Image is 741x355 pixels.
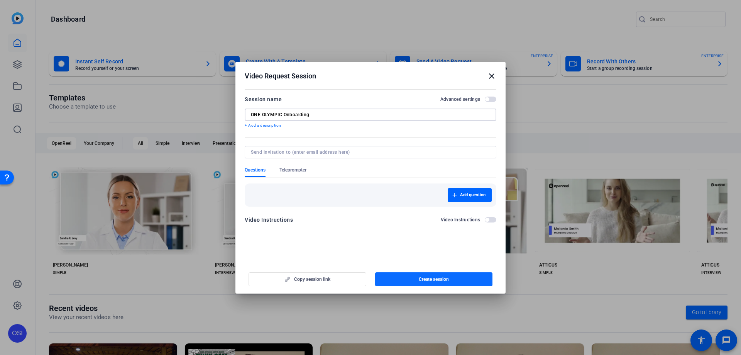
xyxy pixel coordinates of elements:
[245,122,496,129] p: + Add a description
[251,149,487,155] input: Send invitation to (enter email address here)
[419,276,449,282] span: Create session
[251,112,490,118] input: Enter Session Name
[245,95,282,104] div: Session name
[440,96,480,102] h2: Advanced settings
[487,71,496,81] mat-icon: close
[245,215,293,224] div: Video Instructions
[441,217,480,223] h2: Video Instructions
[375,272,493,286] button: Create session
[460,192,486,198] span: Add question
[448,188,492,202] button: Add question
[245,167,266,173] span: Questions
[245,71,496,81] div: Video Request Session
[279,167,306,173] span: Teleprompter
